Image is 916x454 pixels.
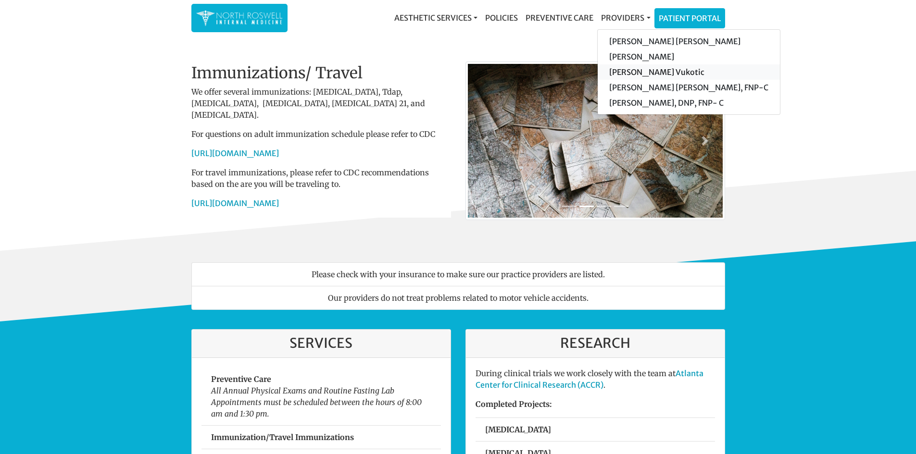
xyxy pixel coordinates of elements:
a: Patient Portal [655,9,725,28]
a: Preventive Care [522,8,597,27]
a: Providers [597,8,654,27]
a: [PERSON_NAME] Vukotic [598,64,780,80]
a: [PERSON_NAME] [PERSON_NAME] [598,34,780,49]
img: North Roswell Internal Medicine [196,9,283,27]
a: [PERSON_NAME] [598,49,780,64]
a: [PERSON_NAME] [PERSON_NAME], FNP-C [598,80,780,95]
a: [PERSON_NAME], DNP, FNP- C [598,95,780,110]
a: Policies [481,8,522,27]
a: Aesthetic Services [390,8,481,27]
